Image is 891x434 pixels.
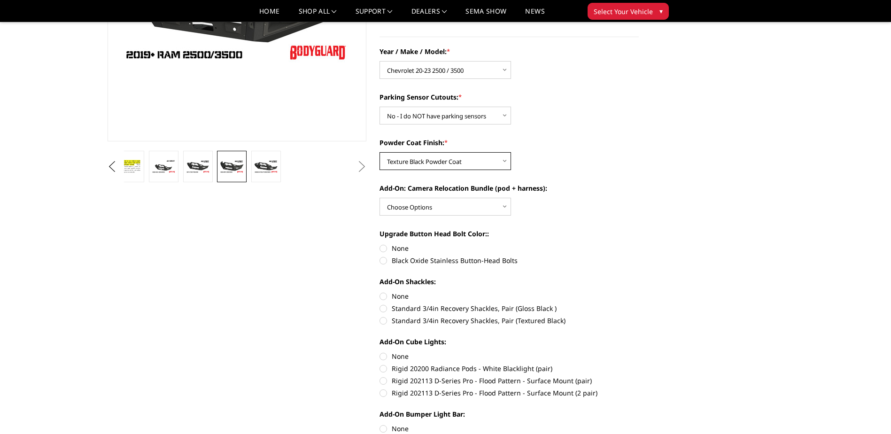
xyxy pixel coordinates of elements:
[594,7,653,16] span: Select Your Vehicle
[220,160,244,173] img: A2 Series - Sport Front Bumper (winch mount)
[380,183,639,193] label: Add-On: Camera Relocation Bundle (pod + harness):
[186,160,210,173] img: A2 Series - Sport Front Bumper (winch mount)
[356,8,393,22] a: Support
[380,424,639,434] label: None
[380,351,639,361] label: None
[117,158,141,175] img: A2 Series - Sport Front Bumper (winch mount)
[355,160,369,174] button: Next
[254,160,278,173] img: A2 Series - Sport Front Bumper (winch mount)
[380,277,639,287] label: Add-On Shackles:
[525,8,544,22] a: News
[380,229,639,239] label: Upgrade Button Head Bolt Color::
[380,256,639,265] label: Black Oxide Stainless Button-Head Bolts
[380,337,639,347] label: Add-On Cube Lights:
[259,8,279,22] a: Home
[380,388,639,398] label: Rigid 202113 D-Series Pro - Flood Pattern - Surface Mount (2 pair)
[380,364,639,373] label: Rigid 20200 Radiance Pods - White Blacklight (pair)
[380,243,639,253] label: None
[380,291,639,301] label: None
[105,160,119,174] button: Previous
[152,160,176,173] img: A2 Series - Sport Front Bumper (winch mount)
[380,138,639,147] label: Powder Coat Finish:
[380,409,639,419] label: Add-On Bumper Light Bar:
[380,316,639,325] label: Standard 3/4in Recovery Shackles, Pair (Textured Black)
[299,8,337,22] a: shop all
[659,6,663,16] span: ▾
[411,8,447,22] a: Dealers
[380,303,639,313] label: Standard 3/4in Recovery Shackles, Pair (Gloss Black )
[465,8,506,22] a: SEMA Show
[588,3,669,20] button: Select Your Vehicle
[380,46,639,56] label: Year / Make / Model:
[380,376,639,386] label: Rigid 202113 D-Series Pro - Flood Pattern - Surface Mount (pair)
[380,92,639,102] label: Parking Sensor Cutouts:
